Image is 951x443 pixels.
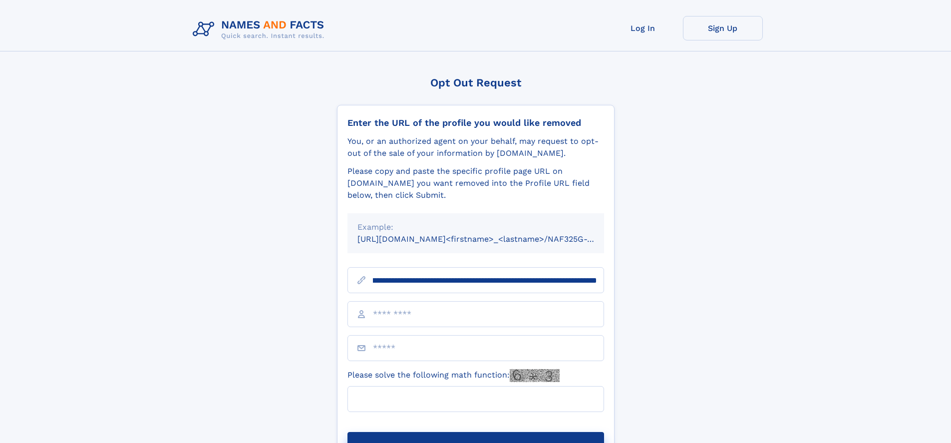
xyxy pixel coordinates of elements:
[347,117,604,128] div: Enter the URL of the profile you would like removed
[357,234,623,244] small: [URL][DOMAIN_NAME]<firstname>_<lastname>/NAF325G-xxxxxxxx
[357,221,594,233] div: Example:
[347,165,604,201] div: Please copy and paste the specific profile page URL on [DOMAIN_NAME] you want removed into the Pr...
[347,369,560,382] label: Please solve the following math function:
[189,16,332,43] img: Logo Names and Facts
[347,135,604,159] div: You, or an authorized agent on your behalf, may request to opt-out of the sale of your informatio...
[683,16,763,40] a: Sign Up
[603,16,683,40] a: Log In
[337,76,615,89] div: Opt Out Request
